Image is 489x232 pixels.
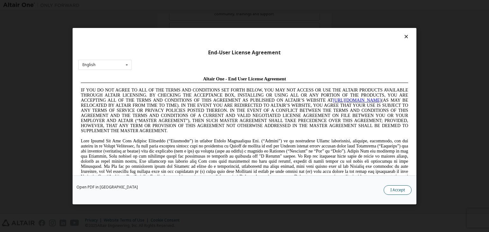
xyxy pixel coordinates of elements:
[3,14,330,59] span: IF YOU DO NOT AGREE TO ALL OF THE TERMS AND CONDITIONS SET FORTH BELOW, YOU MAY NOT ACCESS OR USE...
[82,63,96,67] div: English
[3,65,330,110] span: Lore Ipsumd Sit Ame Cons Adipisc Elitseddo (“Eiusmodte”) in utlabor Etdolo Magnaaliqua Eni. (“Adm...
[78,49,411,56] div: End-User License Agreement
[384,185,412,195] button: I Accept
[125,3,208,8] span: Altair One - End User License Agreement
[255,24,303,29] a: [URL][DOMAIN_NAME]
[76,185,138,189] a: Open PDF in [GEOGRAPHIC_DATA]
